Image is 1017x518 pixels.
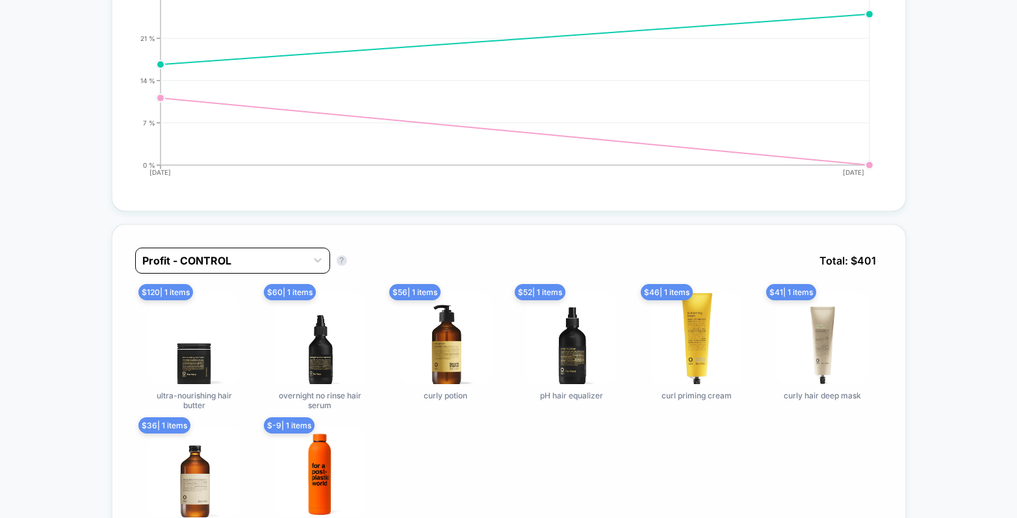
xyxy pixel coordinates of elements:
span: curl priming cream [662,391,732,400]
img: curl priming cream [651,293,742,384]
span: curly hair deep mask [784,391,861,400]
span: pH hair equalizer [540,391,603,400]
tspan: 0 % [143,161,155,168]
button: ? [337,255,347,266]
span: $ 41 | 1 items [766,284,816,300]
span: $ -9 | 1 items [264,417,315,434]
tspan: 21 % [140,34,155,42]
span: $ 52 | 1 items [515,284,565,300]
img: curly potion [400,293,491,384]
img: curly hair bath [149,426,240,517]
tspan: [DATE] [843,168,864,176]
span: Total: $ 401 [813,248,882,274]
span: $ 56 | 1 items [389,284,441,300]
span: $ 46 | 1 items [641,284,693,300]
img: ultra-nourishing hair butter [149,293,240,384]
span: $ 60 | 1 items [264,284,316,300]
span: $ 36 | 1 items [138,417,190,434]
span: curly potion [424,391,467,400]
span: $ 120 | 1 items [138,284,193,300]
img: curly hair deep mask [777,293,868,384]
img: pH hair equalizer [526,293,617,384]
img: overnight no rinse hair serum [274,293,365,384]
tspan: [DATE] [150,168,172,176]
span: overnight no rinse hair serum [271,391,368,410]
img: fonte [274,426,365,517]
tspan: 14 % [140,76,155,84]
span: ultra-nourishing hair butter [146,391,243,410]
tspan: 7 % [143,118,155,126]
